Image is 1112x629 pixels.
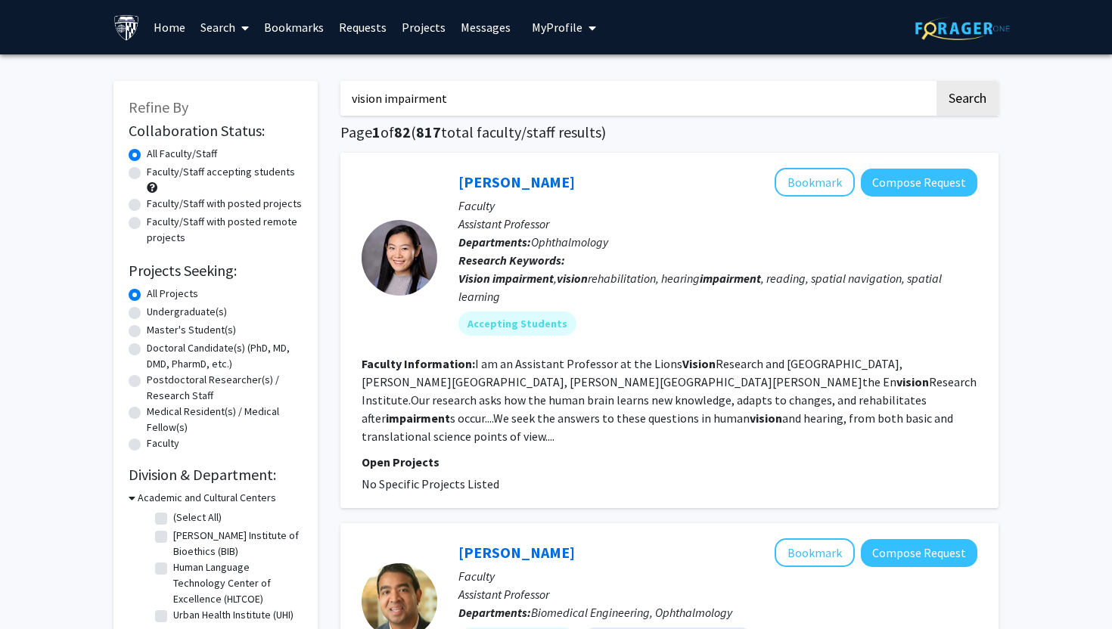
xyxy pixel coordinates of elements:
a: Search [193,1,256,54]
mat-chip: Accepting Students [458,311,576,336]
b: Vision [458,271,490,286]
p: Assistant Professor [458,215,977,233]
span: Biomedical Engineering, Ophthalmology [531,605,732,620]
label: Urban Health Institute (UHI) [173,607,294,623]
label: Medical Resident(s) / Medical Fellow(s) [147,404,303,435]
fg-read-more: I am an Assistant Professor at the Lions Research and [GEOGRAPHIC_DATA], [PERSON_NAME][GEOGRAPHIC... [362,356,977,444]
b: Faculty Information: [362,356,475,371]
img: ForagerOne Logo [915,17,1010,40]
button: Compose Request to Kunal Parikh [861,539,977,567]
iframe: Chat [11,561,64,618]
a: Projects [394,1,453,54]
b: vision [896,374,929,389]
label: Faculty/Staff accepting students [147,164,295,180]
label: All Faculty/Staff [147,146,217,162]
label: Faculty/Staff with posted projects [147,196,302,212]
h2: Projects Seeking: [129,262,303,280]
b: Departments: [458,234,531,249]
h2: Division & Department: [129,466,303,484]
a: Requests [331,1,394,54]
b: impairment [492,271,554,286]
b: Departments: [458,605,531,620]
b: vision [557,271,588,286]
label: Postdoctoral Researcher(s) / Research Staff [147,372,303,404]
span: 817 [416,122,441,141]
button: Search [937,81,999,116]
h2: Collaboration Status: [129,122,303,140]
p: Faculty [458,567,977,585]
label: (Select All) [173,510,222,525]
label: All Projects [147,286,198,302]
a: Messages [453,1,518,54]
a: [PERSON_NAME] [458,172,575,191]
h1: Page of ( total faculty/staff results) [340,123,999,141]
div: , rehabilitation, hearing , reading, spatial navigation, spatial learning [458,269,977,305]
span: No Specific Projects Listed [362,476,499,491]
h3: Academic and Cultural Centers [138,490,276,506]
button: Add Yingzi Xiong to Bookmarks [775,168,855,197]
span: Ophthalmology [531,234,608,249]
span: Refine By [129,98,188,116]
a: [PERSON_NAME] [458,543,575,562]
button: Compose Request to Yingzi Xiong [861,169,977,197]
label: [PERSON_NAME] Institute of Bioethics (BIB) [173,528,299,559]
a: Home [146,1,193,54]
p: Faculty [458,197,977,215]
label: Master's Student(s) [147,322,236,338]
b: Research Keywords: [458,253,565,268]
b: Vision [682,356,716,371]
input: Search Keywords [340,81,934,116]
label: Undergraduate(s) [147,304,227,320]
b: impairment [386,411,450,426]
p: Assistant Professor [458,585,977,603]
span: 1 [372,122,381,141]
p: Open Projects [362,453,977,471]
span: My Profile [532,20,582,35]
img: Johns Hopkins University Logo [113,14,140,41]
span: 82 [394,122,411,141]
button: Add Kunal Parikh to Bookmarks [775,538,855,567]
label: Faculty/Staff with posted remote projects [147,214,303,246]
label: Faculty [147,435,179,451]
b: impairment [700,271,761,286]
label: Human Language Technology Center of Excellence (HLTCOE) [173,559,299,607]
b: vision [750,411,782,426]
a: Bookmarks [256,1,331,54]
label: Doctoral Candidate(s) (PhD, MD, DMD, PharmD, etc.) [147,340,303,372]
